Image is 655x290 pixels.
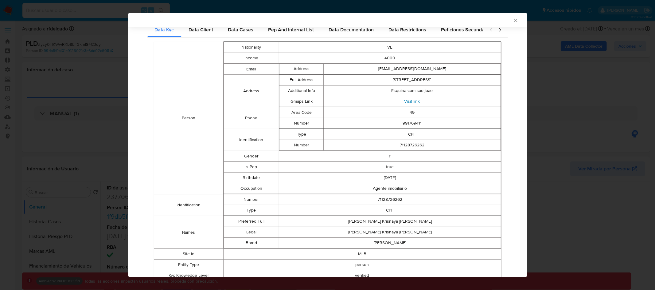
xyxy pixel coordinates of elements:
[279,194,501,205] td: 71128726262
[279,129,324,140] td: Type
[224,129,279,151] td: Identification
[224,151,279,161] td: Gender
[224,216,279,227] td: Preferred Full
[279,172,501,183] td: [DATE]
[389,26,427,33] span: Data Restrictions
[154,216,223,248] td: Names
[279,118,324,129] td: Number
[224,63,279,74] td: Email
[324,74,501,85] td: [STREET_ADDRESS]
[224,53,279,63] td: Income
[268,26,314,33] span: Pep And Internal List
[224,183,279,194] td: Occupation
[324,118,501,129] td: 991769411
[224,194,279,205] td: Number
[189,26,213,33] span: Data Client
[279,227,501,237] td: [PERSON_NAME] Krisnaya [PERSON_NAME]
[279,53,501,63] td: 4000
[154,42,223,194] td: Person
[154,270,223,281] td: Kyc Knowledge Level
[223,270,501,281] td: verified
[224,107,279,129] td: Phone
[279,151,501,161] td: F
[279,237,501,248] td: [PERSON_NAME]
[513,17,518,23] button: Cerrar ventana
[324,107,501,118] td: 49
[279,205,501,216] td: CPF
[154,194,223,216] td: Identification
[279,161,501,172] td: true
[224,74,279,107] td: Address
[128,13,527,277] div: closure-recommendation-modal
[324,140,501,150] td: 71128726262
[324,129,501,140] td: CPF
[329,26,374,33] span: Data Documentation
[228,26,254,33] span: Data Cases
[154,259,223,270] td: Entity Type
[224,237,279,248] td: Brand
[147,22,483,37] div: Detailed internal info
[279,96,324,107] td: Gmaps Link
[223,248,501,259] td: MLB
[279,107,324,118] td: Area Code
[441,26,493,33] span: Peticiones Secundarias
[279,74,324,85] td: Full Address
[223,259,501,270] td: person
[279,183,501,194] td: Agente imobiliário
[154,248,223,259] td: Site Id
[155,26,174,33] span: Data Kyc
[224,161,279,172] td: Is Pep
[279,216,501,227] td: [PERSON_NAME] Krisnaya [PERSON_NAME]
[224,205,279,216] td: Type
[224,42,279,53] td: Nationality
[279,85,324,96] td: Additional Info
[224,227,279,237] td: Legal
[279,140,324,150] td: Number
[279,42,501,53] td: VE
[224,172,279,183] td: Birthdate
[404,98,420,104] a: Visit link
[279,63,324,74] td: Address
[324,85,501,96] td: Esquina com sao joao
[324,63,501,74] td: [EMAIL_ADDRESS][DOMAIN_NAME]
